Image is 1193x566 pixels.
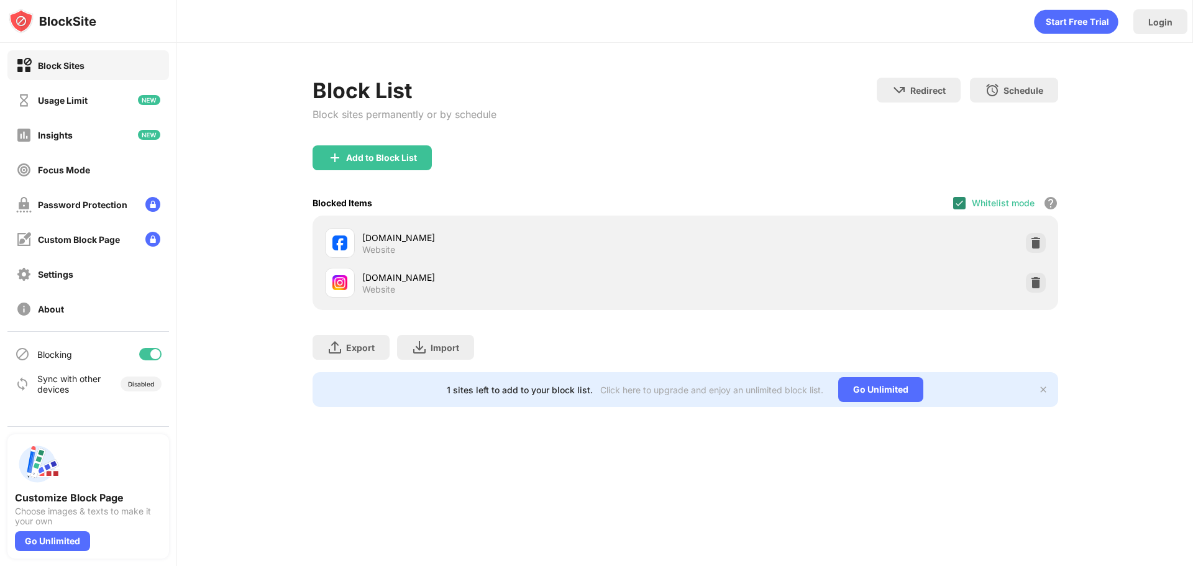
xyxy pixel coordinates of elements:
[15,377,30,391] img: sync-icon.svg
[145,232,160,247] img: lock-menu.svg
[313,108,496,121] div: Block sites permanently or by schedule
[313,198,372,208] div: Blocked Items
[362,271,685,284] div: [DOMAIN_NAME]
[910,85,946,96] div: Redirect
[37,373,101,395] div: Sync with other devices
[37,349,72,360] div: Blocking
[38,95,88,106] div: Usage Limit
[138,130,160,140] img: new-icon.svg
[362,231,685,244] div: [DOMAIN_NAME]
[346,342,375,353] div: Export
[38,234,120,245] div: Custom Block Page
[16,93,32,108] img: time-usage-off.svg
[346,153,417,163] div: Add to Block List
[15,442,60,486] img: push-custom-page.svg
[332,235,347,250] img: favicons
[16,232,32,247] img: customize-block-page-off.svg
[38,165,90,175] div: Focus Mode
[313,78,496,103] div: Block List
[145,197,160,212] img: lock-menu.svg
[38,269,73,280] div: Settings
[1034,9,1118,34] div: animation
[16,197,32,212] img: password-protection-off.svg
[15,491,162,504] div: Customize Block Page
[1003,85,1043,96] div: Schedule
[15,347,30,362] img: blocking-icon.svg
[9,9,96,34] img: logo-blocksite.svg
[38,199,127,210] div: Password Protection
[38,130,73,140] div: Insights
[16,267,32,282] img: settings-off.svg
[15,531,90,551] div: Go Unlimited
[600,385,823,395] div: Click here to upgrade and enjoy an unlimited block list.
[15,506,162,526] div: Choose images & texts to make it your own
[1148,17,1172,27] div: Login
[16,162,32,178] img: focus-off.svg
[128,380,154,388] div: Disabled
[447,385,593,395] div: 1 sites left to add to your block list.
[332,275,347,290] img: favicons
[38,60,85,71] div: Block Sites
[16,127,32,143] img: insights-off.svg
[16,58,32,73] img: block-on.svg
[972,198,1035,208] div: Whitelist mode
[362,244,395,255] div: Website
[362,284,395,295] div: Website
[838,377,923,402] div: Go Unlimited
[138,95,160,105] img: new-icon.svg
[38,304,64,314] div: About
[954,198,964,208] img: check.svg
[16,301,32,317] img: about-off.svg
[431,342,459,353] div: Import
[1038,385,1048,395] img: x-button.svg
